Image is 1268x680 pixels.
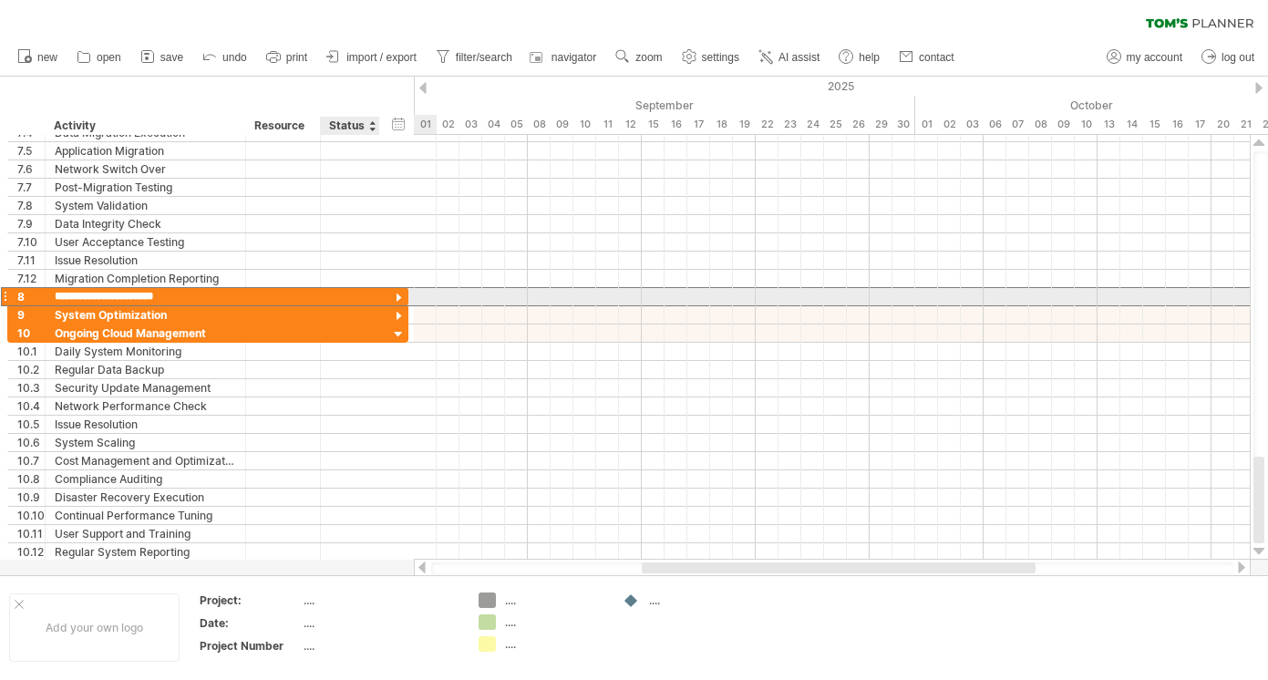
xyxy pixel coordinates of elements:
[55,543,236,561] div: Regular System Reporting
[72,46,127,69] a: open
[17,416,45,433] div: 10.5
[834,46,885,69] a: help
[304,615,457,631] div: ....
[919,51,954,64] span: contact
[1120,115,1143,134] div: Tuesday, 14 October 2025
[1127,51,1182,64] span: my account
[528,115,551,134] div: Monday, 8 September 2025
[778,115,801,134] div: Tuesday, 23 September 2025
[17,434,45,451] div: 10.6
[1006,115,1029,134] div: Tuesday, 7 October 2025
[55,489,236,506] div: Disaster Recovery Execution
[1166,115,1189,134] div: Thursday, 16 October 2025
[677,46,745,69] a: settings
[551,115,573,134] div: Tuesday, 9 September 2025
[160,51,183,64] span: save
[437,115,459,134] div: Tuesday, 2 September 2025
[200,615,300,631] div: Date:
[596,115,619,134] div: Thursday, 11 September 2025
[635,51,662,64] span: zoom
[1222,51,1254,64] span: log out
[222,51,247,64] span: undo
[552,51,596,64] span: navigator
[961,115,984,134] div: Friday, 3 October 2025
[55,142,236,160] div: Application Migration
[322,46,422,69] a: import / export
[611,46,667,69] a: zoom
[17,452,45,469] div: 10.7
[55,361,236,378] div: Regular Data Backup
[756,115,778,134] div: Monday, 22 September 2025
[55,233,236,251] div: User Acceptance Testing
[1189,115,1211,134] div: Friday, 17 October 2025
[55,397,236,415] div: Network Performance Check
[824,115,847,134] div: Thursday, 25 September 2025
[859,51,880,64] span: help
[136,46,189,69] a: save
[414,115,437,134] div: Monday, 1 September 2025
[286,51,307,64] span: print
[915,115,938,134] div: Wednesday, 1 October 2025
[1211,115,1234,134] div: Monday, 20 October 2025
[262,46,313,69] a: print
[198,46,253,69] a: undo
[984,115,1006,134] div: Monday, 6 October 2025
[17,160,45,178] div: 7.6
[801,115,824,134] div: Wednesday, 24 September 2025
[346,51,417,64] span: import / export
[892,115,915,134] div: Tuesday, 30 September 2025
[329,117,369,135] div: Status
[665,115,687,134] div: Tuesday, 16 September 2025
[17,379,45,397] div: 10.3
[505,592,604,608] div: ....
[619,115,642,134] div: Friday, 12 September 2025
[17,233,45,251] div: 7.10
[17,215,45,232] div: 7.9
[1098,115,1120,134] div: Monday, 13 October 2025
[17,306,45,324] div: 9
[17,397,45,415] div: 10.4
[200,592,300,608] div: Project:
[97,51,121,64] span: open
[9,593,180,662] div: Add your own logo
[649,592,748,608] div: ....
[505,636,604,652] div: ....
[573,115,596,134] div: Wednesday, 10 September 2025
[200,638,300,654] div: Project Number
[304,638,457,654] div: ....
[17,507,45,524] div: 10.10
[55,325,236,342] div: Ongoing Cloud Management
[55,507,236,524] div: Continual Performance Tuning
[13,46,63,69] a: new
[1052,115,1075,134] div: Thursday, 9 October 2025
[54,117,235,135] div: Activity
[55,215,236,232] div: Data Integrity Check
[55,270,236,287] div: Migration Completion Reporting
[754,46,825,69] a: AI assist
[894,46,960,69] a: contact
[17,543,45,561] div: 10.12
[702,51,739,64] span: settings
[17,142,45,160] div: 7.5
[710,115,733,134] div: Thursday, 18 September 2025
[847,115,870,134] div: Friday, 26 September 2025
[687,115,710,134] div: Wednesday, 17 September 2025
[1143,115,1166,134] div: Wednesday, 15 October 2025
[55,525,236,542] div: User Support and Training
[431,46,518,69] a: filter/search
[55,179,236,196] div: Post-Migration Testing
[17,470,45,488] div: 10.8
[778,51,820,64] span: AI assist
[17,361,45,378] div: 10.2
[304,592,457,608] div: ....
[55,160,236,178] div: Network Switch Over
[17,525,45,542] div: 10.11
[505,115,528,134] div: Friday, 5 September 2025
[55,470,236,488] div: Compliance Auditing
[1197,46,1260,69] a: log out
[55,416,236,433] div: Issue Resolution
[1234,115,1257,134] div: Tuesday, 21 October 2025
[17,252,45,269] div: 7.11
[17,489,45,506] div: 10.9
[1075,115,1098,134] div: Friday, 10 October 2025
